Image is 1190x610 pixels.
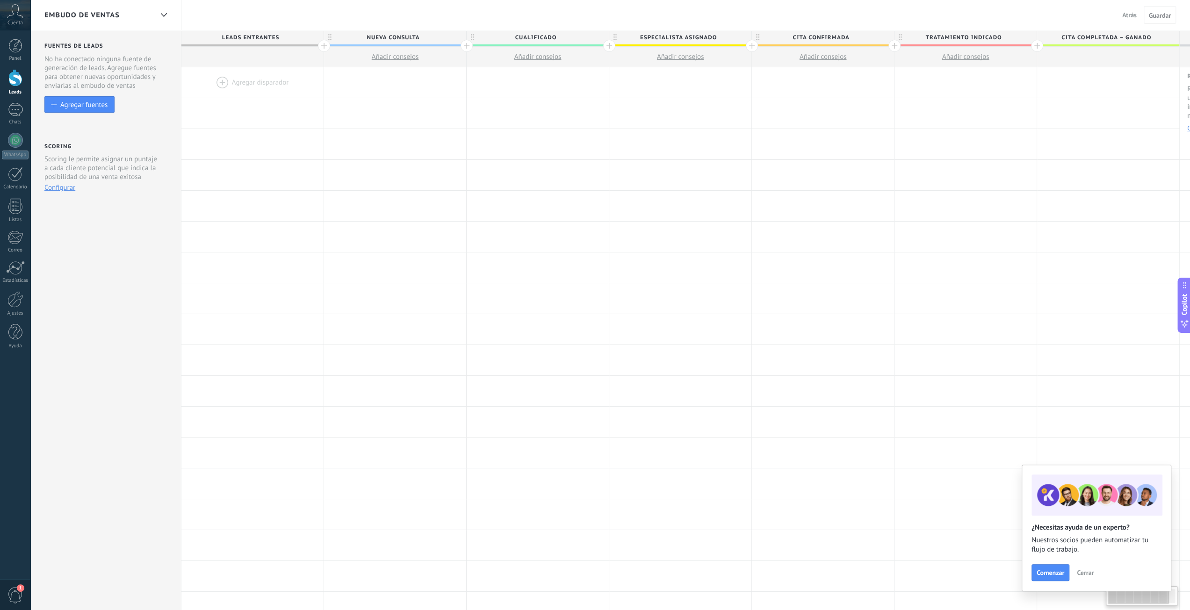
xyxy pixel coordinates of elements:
[1180,294,1189,315] span: Copilot
[324,47,466,67] button: Añadir consejos
[609,30,747,45] span: Especialista asignado
[609,47,751,67] button: Añadir consejos
[942,52,989,61] span: Añadir consejos
[2,310,29,316] div: Ajustes
[1149,12,1171,19] span: Guardar
[2,247,29,253] div: Correo
[1037,569,1064,576] span: Comenzar
[2,184,29,190] div: Calendario
[60,100,108,108] div: Agregar fuentes
[44,55,169,90] div: No ha conectado ninguna fuente de generación de leads. Agregue fuentes para obtener nuevas oportu...
[2,217,29,223] div: Listas
[44,183,75,192] button: Configurar
[44,11,120,20] span: Embudo de ventas
[181,30,319,45] span: Leads Entrantes
[2,56,29,62] div: Panel
[1037,30,1179,44] div: Cita completada – ganado
[324,30,466,44] div: Nueva consulta
[752,47,894,67] button: Añadir consejos
[156,6,172,24] div: Embudo de ventas
[7,20,23,26] span: Cuenta
[44,96,115,113] button: Agregar fuentes
[2,278,29,284] div: Estadísticas
[467,30,609,44] div: Cualificado
[894,30,1037,44] div: Tratamiento indicado
[609,30,751,44] div: Especialista asignado
[17,584,24,592] span: 1
[514,52,562,61] span: Añadir consejos
[894,30,1032,45] span: Tratamiento indicado
[2,119,29,125] div: Chats
[372,52,419,61] span: Añadir consejos
[1031,523,1161,532] h2: ¿Necesitas ayuda de un experto?
[1122,11,1137,19] span: Atrás
[324,30,462,45] span: Nueva consulta
[752,30,894,44] div: Cita confirmada
[1118,8,1140,22] button: Atrás
[44,143,72,150] h2: Scoring
[1144,6,1176,24] button: Guardar
[1077,569,1094,576] span: Cerrar
[467,30,604,45] span: Cualificado
[2,343,29,349] div: Ayuda
[44,155,161,181] p: Scoring le permite asignar un puntaje a cada cliente potencial que indica la posibilidad de una v...
[894,47,1037,67] button: Añadir consejos
[44,43,169,50] h2: Fuentes de leads
[752,30,889,45] span: Cita confirmada
[1073,566,1098,580] button: Cerrar
[2,151,29,159] div: WhatsApp
[2,89,29,95] div: Leads
[657,52,704,61] span: Añadir consejos
[800,52,847,61] span: Añadir consejos
[1031,536,1161,554] span: Nuestros socios pueden automatizar tu flujo de trabajo.
[467,47,609,67] button: Añadir consejos
[1031,564,1069,581] button: Comenzar
[181,30,324,44] div: Leads Entrantes
[1037,30,1175,45] span: Cita completada – ganado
